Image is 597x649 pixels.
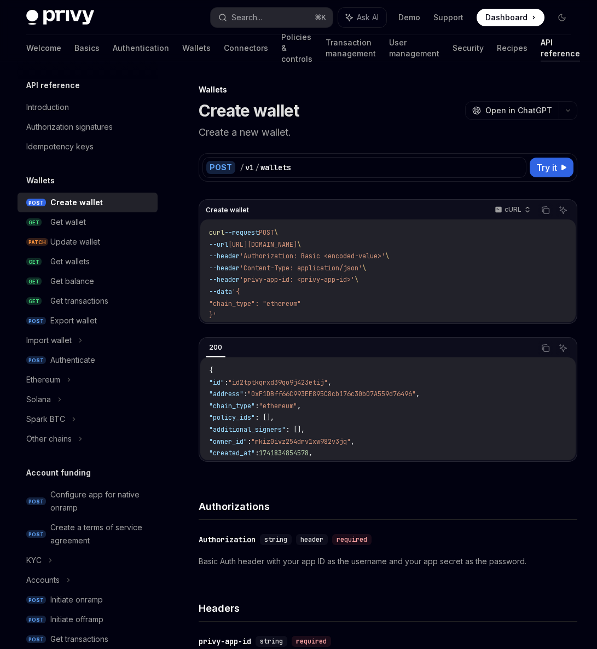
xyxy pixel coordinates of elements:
div: 200 [206,341,225,354]
span: Ask AI [357,12,379,23]
button: Try it [530,158,573,177]
span: --header [209,275,240,284]
span: POST [26,497,46,506]
a: Wallets [182,35,211,61]
a: POSTConfigure app for native onramp [18,485,158,518]
div: Export wallet [50,314,97,327]
div: Get transactions [50,294,108,308]
div: / [240,162,244,173]
span: 1741834854578 [259,449,309,457]
span: , [351,437,355,446]
a: Dashboard [477,9,544,26]
a: Support [433,12,463,23]
span: POST [259,228,274,237]
div: Authorization signatures [26,120,113,134]
span: }' [209,311,217,320]
span: Open in ChatGPT [485,105,552,116]
span: : [224,378,228,387]
a: POSTInitiate onramp [18,590,158,610]
span: --url [209,240,228,249]
span: POST [26,199,46,207]
div: Get wallets [50,255,90,268]
span: , [416,390,420,398]
img: dark logo [26,10,94,25]
a: Policies & controls [281,35,312,61]
span: --request [224,228,259,237]
a: GETGet balance [18,271,158,291]
div: required [332,534,372,545]
div: Configure app for native onramp [50,488,151,514]
span: POST [26,317,46,325]
a: Welcome [26,35,61,61]
a: Basics [74,35,100,61]
a: POSTAuthenticate [18,350,158,370]
div: Import wallet [26,334,72,347]
button: Search...⌘K [211,8,333,27]
p: cURL [505,205,521,214]
div: Accounts [26,573,60,587]
h5: API reference [26,79,80,92]
a: Connectors [224,35,268,61]
div: POST [206,161,235,174]
div: Get wallet [50,216,86,229]
h5: Account funding [26,466,91,479]
span: GET [26,258,42,266]
span: POST [26,530,46,538]
div: Get balance [50,275,94,288]
div: Get transactions [50,633,108,646]
a: API reference [541,35,580,61]
button: Copy the contents from the code block [538,203,553,217]
span: header [300,535,323,544]
span: '{ [232,287,240,296]
button: cURL [489,201,535,219]
a: POSTInitiate offramp [18,610,158,629]
a: User management [389,35,439,61]
span: "id" [209,378,224,387]
span: { [209,366,213,375]
span: [URL][DOMAIN_NAME] [228,240,297,249]
button: Toggle dark mode [553,9,571,26]
span: \ [274,228,278,237]
span: POST [26,356,46,364]
button: Ask AI [556,203,570,217]
span: "chain_type": "ethereum" [209,299,301,308]
a: GETGet wallet [18,212,158,232]
div: Initiate offramp [50,613,103,626]
div: privy-app-id [199,636,251,647]
span: POST [26,635,46,644]
p: Basic Auth header with your app ID as the username and your app secret as the password. [199,555,577,568]
span: "owner_id" [209,437,247,446]
button: Ask AI [556,341,570,355]
div: Initiate onramp [50,593,103,606]
span: "policy_ids" [209,413,255,422]
span: PATCH [26,238,48,246]
div: wallets [260,162,291,173]
a: GETGet wallets [18,252,158,271]
div: Authenticate [50,354,95,367]
span: : [244,390,247,398]
a: Transaction management [326,35,376,61]
span: string [264,535,287,544]
span: "ethereum" [259,402,297,410]
h1: Create wallet [199,101,299,120]
h4: Headers [199,601,577,616]
span: curl [209,228,224,237]
span: \ [362,264,366,273]
span: "id2tptkqrxd39qo9j423etij" [228,378,328,387]
span: Dashboard [485,12,528,23]
div: Search... [231,11,262,24]
span: ⌘ K [315,13,326,22]
a: PATCHUpdate wallet [18,232,158,252]
span: : [247,437,251,446]
div: Introduction [26,101,69,114]
span: : [], [255,413,274,422]
span: "created_at" [209,449,255,457]
span: "rkiz0ivz254drv1xw982v3jq" [251,437,351,446]
span: "additional_signers" [209,425,286,434]
span: , [297,402,301,410]
button: Open in ChatGPT [465,101,559,120]
span: --header [209,264,240,273]
span: \ [297,240,301,249]
span: GET [26,297,42,305]
span: , [309,449,312,457]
